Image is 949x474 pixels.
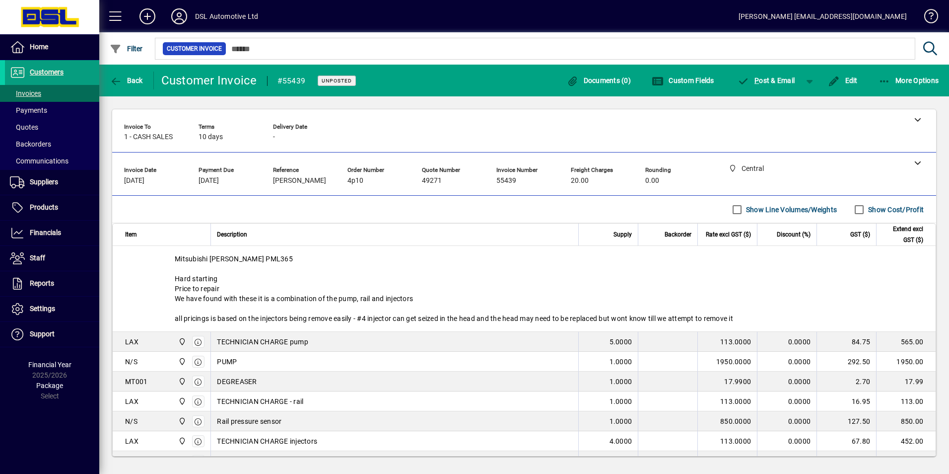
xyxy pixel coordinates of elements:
[879,77,939,84] span: More Options
[5,85,99,102] a: Invoices
[5,195,99,220] a: Products
[5,35,99,60] a: Home
[30,43,48,51] span: Home
[125,416,137,426] div: N/S
[176,396,187,407] span: Central
[36,382,63,390] span: Package
[652,77,714,84] span: Custom Fields
[176,416,187,427] span: Central
[757,372,816,392] td: 0.0000
[704,357,751,367] div: 1950.0000
[816,332,876,352] td: 84.75
[125,377,147,387] div: MT001
[610,396,632,406] span: 1.0000
[107,72,145,89] button: Back
[610,377,632,387] span: 1.0000
[124,133,173,141] span: 1 - CASH SALES
[10,157,68,165] span: Communications
[199,133,223,141] span: 10 days
[30,330,55,338] span: Support
[704,377,751,387] div: 17.9900
[125,229,137,240] span: Item
[757,411,816,431] td: 0.0000
[28,361,71,369] span: Financial Year
[816,352,876,372] td: 292.50
[30,203,58,211] span: Products
[777,229,811,240] span: Discount (%)
[163,7,195,25] button: Profile
[125,456,137,466] div: N/S
[757,431,816,451] td: 0.0000
[704,456,751,466] div: 595.0000
[10,89,41,97] span: Invoices
[124,177,144,185] span: [DATE]
[610,456,632,466] span: 4.0000
[757,352,816,372] td: 0.0000
[665,229,691,240] span: Backorder
[5,271,99,296] a: Reports
[195,8,258,24] div: DSL Automotive Ltd
[649,72,717,89] button: Custom Fields
[5,246,99,271] a: Staff
[816,451,876,471] td: 357.00
[176,376,187,387] span: Central
[706,229,751,240] span: Rate excl GST ($)
[99,72,154,89] app-page-header-button: Back
[30,178,58,186] span: Suppliers
[816,411,876,431] td: 127.50
[757,451,816,471] td: 0.0000
[610,436,632,446] span: 4.0000
[5,136,99,153] a: Backorders
[816,392,876,411] td: 16.95
[125,357,137,367] div: N/S
[704,337,751,347] div: 113.0000
[876,431,936,451] td: 452.00
[277,73,306,89] div: #55439
[876,372,936,392] td: 17.99
[866,205,924,215] label: Show Cost/Profit
[738,77,795,84] span: ost & Email
[876,451,936,471] td: 2380.00
[217,337,308,347] span: TECHNICIAN CHARGE pump
[571,177,589,185] span: 20.00
[5,102,99,119] a: Payments
[5,170,99,195] a: Suppliers
[30,279,54,287] span: Reports
[125,436,138,446] div: LAX
[125,396,138,406] div: LAX
[828,77,858,84] span: Edit
[876,72,942,89] button: More Options
[739,8,907,24] div: [PERSON_NAME] [EMAIL_ADDRESS][DOMAIN_NAME]
[610,357,632,367] span: 1.0000
[876,392,936,411] td: 113.00
[757,392,816,411] td: 0.0000
[754,77,759,84] span: P
[167,44,222,54] span: Customer Invoice
[176,456,187,467] span: Central
[733,72,800,89] button: Post & Email
[10,123,38,131] span: Quotes
[564,72,633,89] button: Documents (0)
[917,2,937,34] a: Knowledge Base
[5,153,99,169] a: Communications
[10,106,47,114] span: Payments
[176,436,187,447] span: Central
[5,297,99,321] a: Settings
[645,177,659,185] span: 0.00
[176,356,187,367] span: Central
[199,177,219,185] span: [DATE]
[704,396,751,406] div: 113.0000
[5,221,99,245] a: Financials
[610,416,632,426] span: 1.0000
[107,40,145,58] button: Filter
[744,205,837,215] label: Show Line Volumes/Weights
[176,336,187,347] span: Central
[757,332,816,352] td: 0.0000
[217,377,257,387] span: DEGREASER
[347,177,363,185] span: 4p10
[882,224,923,245] span: Extend excl GST ($)
[566,77,631,84] span: Documents (0)
[125,337,138,347] div: LAX
[161,73,257,88] div: Customer Invoice
[825,72,860,89] button: Edit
